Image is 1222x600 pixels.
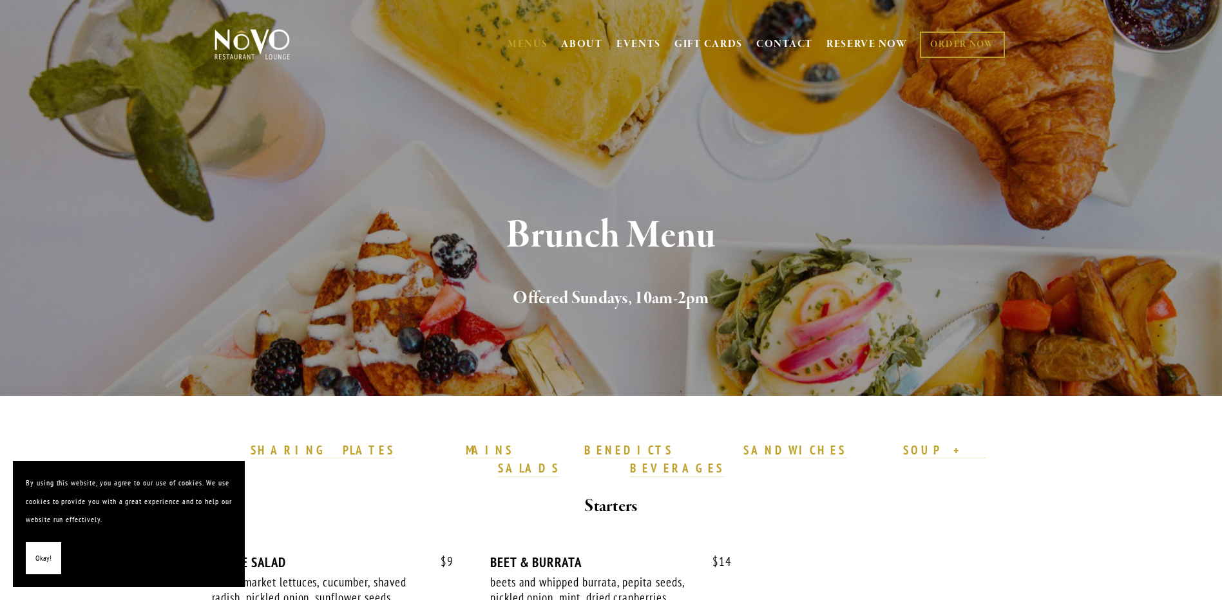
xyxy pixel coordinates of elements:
[35,549,52,568] span: Okay!
[508,38,548,51] a: MENUS
[616,38,661,51] a: EVENTS
[251,442,395,459] a: SHARING PLATES
[712,554,719,569] span: $
[826,32,908,57] a: RESERVE NOW
[441,554,447,569] span: $
[466,442,514,459] a: MAINS
[26,542,61,575] button: Okay!
[584,495,637,518] strong: Starters
[251,442,395,458] strong: SHARING PLATES
[236,215,987,257] h1: Brunch Menu
[756,32,813,57] a: CONTACT
[920,32,1004,58] a: ORDER NOW
[26,474,232,529] p: By using this website, you agree to our use of cookies. We use cookies to provide you with a grea...
[630,460,724,476] strong: BEVERAGES
[466,442,514,458] strong: MAINS
[584,442,673,459] a: BENEDICTS
[743,442,846,459] a: SANDWICHES
[561,38,603,51] a: ABOUT
[630,460,724,477] a: BEVERAGES
[490,554,732,570] div: BEET & BURRATA
[584,442,673,458] strong: BENEDICTS
[743,442,846,458] strong: SANDWICHES
[498,442,986,477] a: SOUP + SALADS
[700,554,732,569] span: 14
[212,554,453,570] div: HOUSE SALAD
[212,28,292,61] img: Novo Restaurant &amp; Lounge
[236,285,987,312] h2: Offered Sundays, 10am-2pm
[428,554,453,569] span: 9
[674,32,743,57] a: GIFT CARDS
[13,461,245,587] section: Cookie banner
